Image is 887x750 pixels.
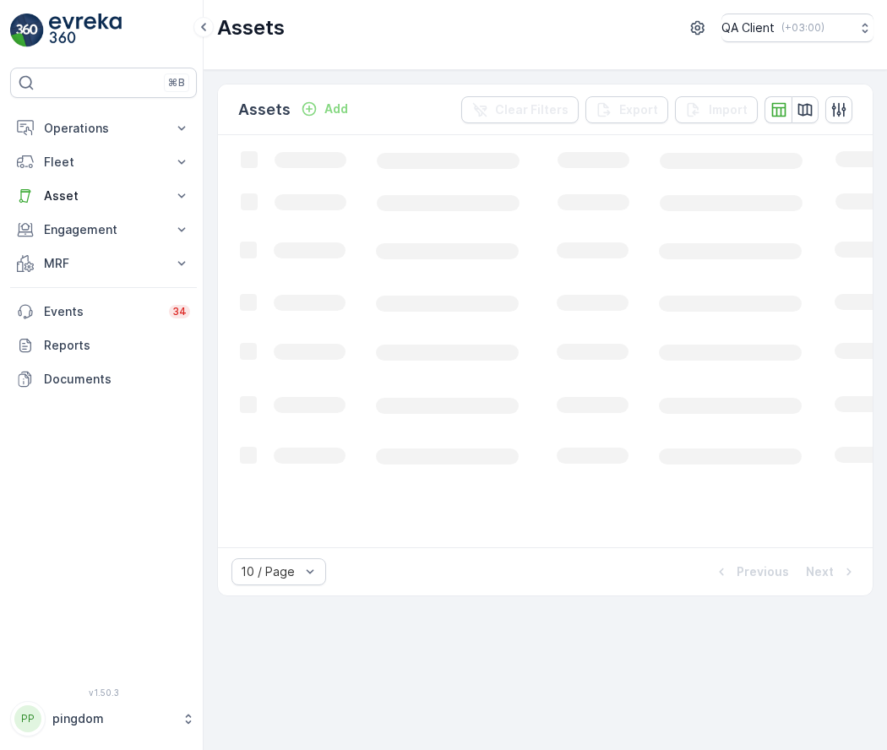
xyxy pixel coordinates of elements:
[737,563,789,580] p: Previous
[44,255,163,272] p: MRF
[10,14,44,47] img: logo
[781,21,824,35] p: ( +03:00 )
[10,362,197,396] a: Documents
[804,562,859,582] button: Next
[461,96,579,123] button: Clear Filters
[10,179,197,213] button: Asset
[238,98,291,122] p: Assets
[619,101,658,118] p: Export
[10,111,197,145] button: Operations
[10,329,197,362] a: Reports
[495,101,569,118] p: Clear Filters
[168,76,185,90] p: ⌘B
[721,19,775,36] p: QA Client
[585,96,668,123] button: Export
[44,154,163,171] p: Fleet
[709,101,748,118] p: Import
[10,701,197,736] button: PPpingdom
[217,14,285,41] p: Assets
[721,14,873,42] button: QA Client(+03:00)
[44,187,163,204] p: Asset
[675,96,758,123] button: Import
[44,120,163,137] p: Operations
[44,221,163,238] p: Engagement
[49,14,122,47] img: logo_light-DOdMpM7g.png
[52,710,173,727] p: pingdom
[10,687,197,698] span: v 1.50.3
[10,247,197,280] button: MRF
[44,303,159,320] p: Events
[44,371,190,388] p: Documents
[44,337,190,354] p: Reports
[10,295,197,329] a: Events34
[10,145,197,179] button: Fleet
[324,101,348,117] p: Add
[14,705,41,732] div: PP
[711,562,791,582] button: Previous
[10,213,197,247] button: Engagement
[294,99,355,119] button: Add
[806,563,834,580] p: Next
[172,305,187,318] p: 34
